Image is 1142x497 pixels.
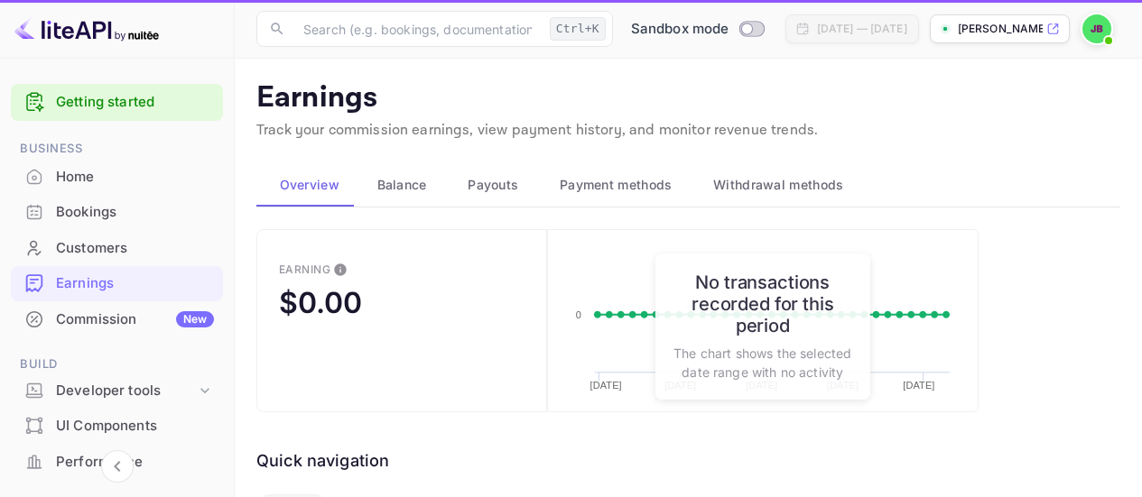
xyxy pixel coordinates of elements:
div: Earnings [56,273,214,294]
div: Customers [56,238,214,259]
button: EarningThis is the amount of confirmed commission that will be paid to you on the next scheduled ... [256,229,547,412]
div: Quick navigation [256,448,389,473]
a: Getting started [56,92,214,113]
span: Withdrawal methods [713,174,843,196]
span: Business [11,139,223,159]
div: Bookings [11,195,223,230]
div: Home [56,167,214,188]
text: [DATE] [590,381,621,391]
div: New [176,311,214,327]
span: Overview [280,174,339,196]
a: Bookings [11,195,223,228]
div: Earnings [11,266,223,301]
span: Payment methods [560,174,673,196]
input: Search (e.g. bookings, documentation) [292,11,543,47]
div: Customers [11,231,223,266]
img: Justin Bossi [1082,14,1111,43]
button: Collapse navigation [101,450,134,483]
div: Commission [56,309,214,330]
div: Switch to Production mode [624,19,771,40]
div: Ctrl+K [550,17,606,41]
div: UI Components [11,409,223,444]
p: The chart shows the selected date range with no activity [673,344,852,382]
div: scrollable auto tabs example [256,163,1120,207]
h6: No transactions recorded for this period [673,272,852,336]
span: Payouts [468,174,518,196]
div: Bookings [56,202,214,223]
div: $0.00 [279,285,362,320]
a: Earnings [11,266,223,299]
a: CommissionNew [11,302,223,336]
span: Build [11,354,223,374]
img: LiteAPI logo [14,14,159,43]
div: Developer tools [11,375,223,407]
div: Getting started [11,84,223,121]
div: Performance [11,445,223,480]
div: [DATE] — [DATE] [817,21,907,37]
a: UI Components [11,409,223,442]
div: Earning [279,262,330,276]
div: CommissionNew [11,302,223,337]
p: Earnings [256,80,1120,116]
div: Home [11,160,223,195]
div: UI Components [56,416,214,437]
div: Developer tools [56,381,196,401]
p: [PERSON_NAME]-tdgkc.nui... [958,21,1043,37]
span: Sandbox mode [631,19,729,40]
button: This is the amount of confirmed commission that will be paid to you on the next scheduled deposit [326,255,355,284]
p: Track your commission earnings, view payment history, and monitor revenue trends. [256,120,1120,142]
text: [DATE] [904,381,935,391]
a: Home [11,160,223,193]
a: Performance [11,445,223,478]
div: Performance [56,452,214,473]
text: 0 [575,309,580,320]
a: Customers [11,231,223,264]
span: Balance [377,174,427,196]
